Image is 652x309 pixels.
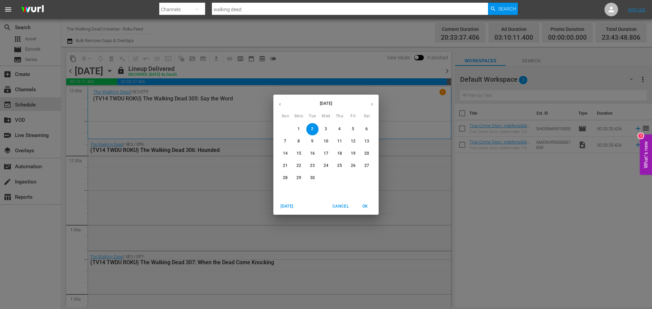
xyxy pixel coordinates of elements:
[320,135,332,148] button: 10
[279,113,291,120] span: Sun
[311,138,313,144] p: 9
[325,126,327,132] p: 3
[364,138,369,144] p: 13
[306,135,319,148] button: 9
[364,163,369,169] p: 27
[498,3,516,15] span: Search
[320,160,332,172] button: 24
[283,163,288,169] p: 21
[310,175,315,181] p: 30
[333,135,346,148] button: 11
[4,5,12,14] span: menu
[306,160,319,172] button: 23
[332,203,349,210] span: Cancel
[16,2,49,18] img: ans4CAIJ8jUAAAAAAAAAAAAAAAAAAAAAAAAgQb4GAAAAAAAAAAAAAAAAAAAAAAAAJMjXAAAAAAAAAAAAAAAAAAAAAAAAgAT5G...
[351,163,356,169] p: 26
[284,138,286,144] p: 7
[330,201,351,212] button: Cancel
[279,135,291,148] button: 7
[293,123,305,135] button: 1
[296,175,301,181] p: 29
[296,151,301,156] p: 15
[361,160,373,172] button: 27
[306,172,319,184] button: 30
[279,172,291,184] button: 28
[333,113,346,120] span: Thu
[338,126,341,132] p: 4
[357,203,373,210] span: OK
[324,151,328,156] p: 17
[361,135,373,148] button: 13
[293,160,305,172] button: 22
[306,148,319,160] button: 16
[351,151,356,156] p: 19
[293,113,305,120] span: Mon
[320,148,332,160] button: 17
[333,148,346,160] button: 18
[297,126,300,132] p: 1
[347,160,359,172] button: 26
[293,135,305,148] button: 8
[324,138,328,144] p: 10
[640,134,652,175] button: Open Feedback Widget
[347,135,359,148] button: 12
[333,123,346,135] button: 4
[347,113,359,120] span: Fri
[354,201,376,212] button: OK
[638,133,644,138] div: 1
[293,172,305,184] button: 29
[351,138,356,144] p: 12
[352,126,354,132] p: 5
[365,126,368,132] p: 6
[310,163,315,169] p: 23
[279,203,295,210] span: [DATE]
[320,113,332,120] span: Wed
[279,148,291,160] button: 14
[311,126,313,132] p: 2
[628,7,646,12] a: Sign Out
[306,113,319,120] span: Tue
[297,138,300,144] p: 8
[347,148,359,160] button: 19
[320,123,332,135] button: 3
[287,100,365,107] p: [DATE]
[361,123,373,135] button: 6
[333,160,346,172] button: 25
[337,151,342,156] p: 18
[364,151,369,156] p: 20
[310,151,315,156] p: 16
[324,163,328,169] p: 24
[296,163,301,169] p: 22
[337,138,342,144] p: 11
[306,123,319,135] button: 2
[293,148,305,160] button: 15
[283,151,288,156] p: 14
[347,123,359,135] button: 5
[337,163,342,169] p: 25
[361,113,373,120] span: Sat
[361,148,373,160] button: 20
[283,175,288,181] p: 28
[276,201,298,212] button: [DATE]
[279,160,291,172] button: 21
